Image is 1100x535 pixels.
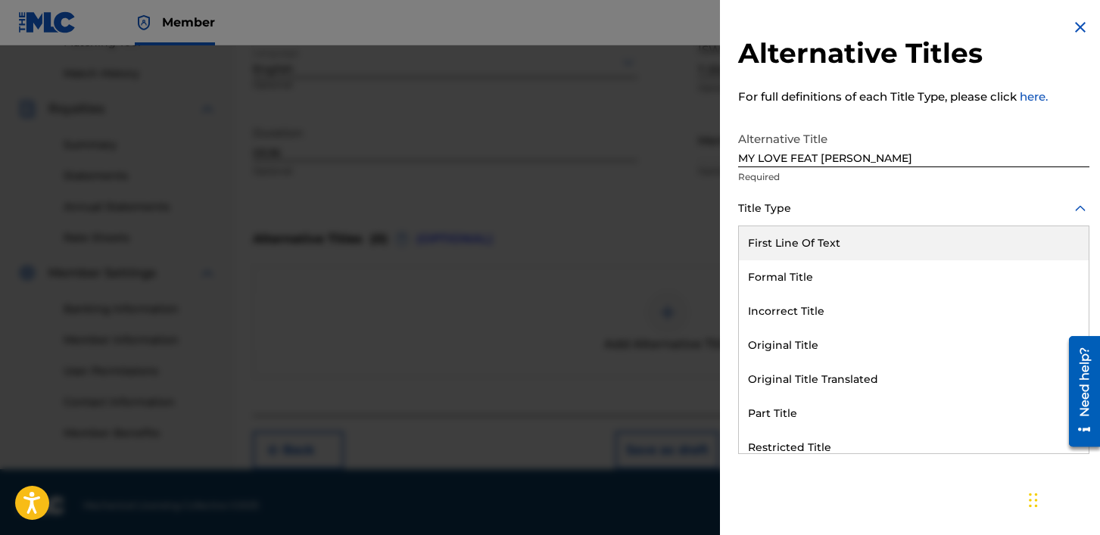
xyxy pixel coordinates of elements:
img: Top Rightsholder [135,14,153,32]
div: Part Title [739,397,1089,431]
div: Drag [1029,477,1038,523]
a: here. [1020,89,1048,104]
iframe: Resource Center [1058,330,1100,452]
div: Restricted Title [739,431,1089,465]
div: Incorrect Title [739,294,1089,328]
p: Required [738,170,1089,184]
iframe: Chat Widget [1024,462,1100,535]
img: MLC Logo [18,11,76,33]
span: Member [162,14,215,31]
h2: Alternative Titles [738,36,1089,70]
div: First Line Of Text [739,226,1089,260]
div: Formal Title [739,260,1089,294]
div: Original Title Translated [739,362,1089,397]
p: For full definitions of each Title Type, please click [738,89,1089,106]
div: Original Title [739,328,1089,362]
